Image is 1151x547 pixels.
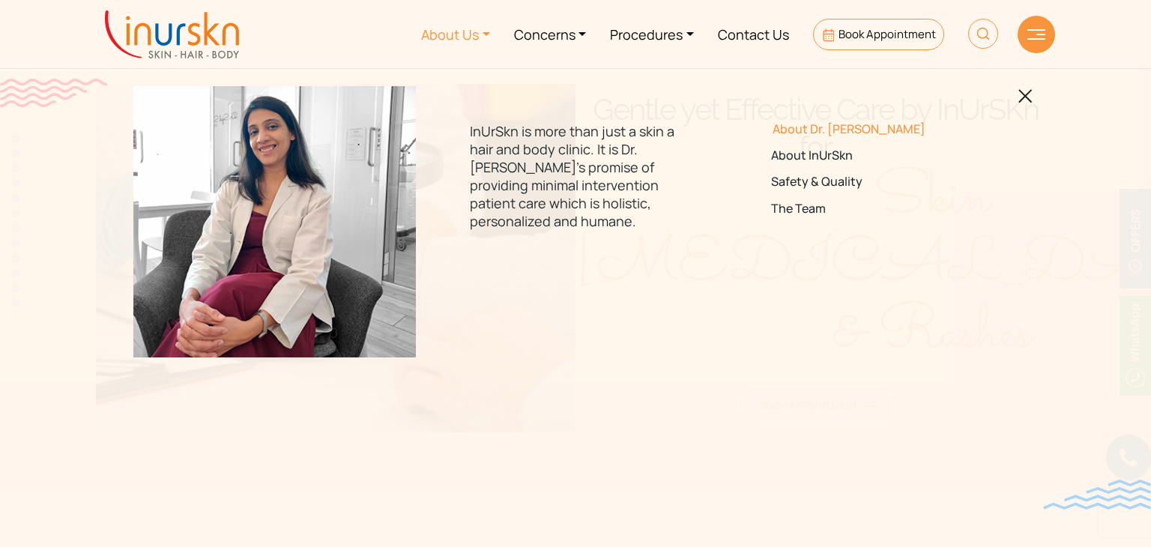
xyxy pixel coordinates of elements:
[105,10,239,58] img: inurskn-logo
[839,26,936,42] span: Book Appointment
[1043,480,1151,510] img: bluewave
[409,6,502,62] a: About Us
[470,122,680,230] p: InUrSkn is more than just a skin a hair and body clinic. It is Dr. [PERSON_NAME]'s promise of pro...
[502,6,599,62] a: Concerns
[771,175,982,189] a: Safety & Quality
[771,122,982,136] a: About Dr. [PERSON_NAME]
[771,202,982,216] a: The Team
[968,19,998,49] img: HeaderSearch
[133,86,416,357] img: menuabout
[771,148,982,163] a: About InUrSkn
[1027,29,1045,40] img: hamLine.svg
[706,6,801,62] a: Contact Us
[598,6,706,62] a: Procedures
[813,19,944,50] a: Book Appointment
[1018,89,1033,103] img: blackclosed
